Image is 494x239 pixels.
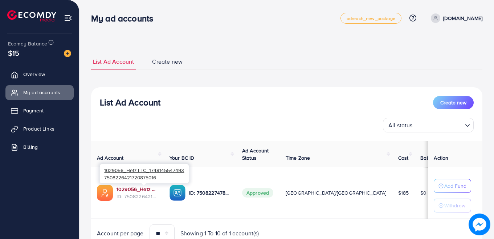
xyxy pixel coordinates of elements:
[434,154,448,162] span: Action
[23,107,44,114] span: Payment
[97,229,144,238] span: Account per page
[286,154,310,162] span: Time Zone
[434,179,471,193] button: Add Fund
[64,50,71,57] img: image
[242,147,269,162] span: Ad Account Status
[443,14,482,23] p: [DOMAIN_NAME]
[170,185,185,201] img: ic-ba-acc.ded83a64.svg
[398,189,409,196] span: $185
[93,57,134,66] span: List Ad Account
[5,67,74,81] a: Overview
[8,40,47,47] span: Ecomdy Balance
[5,103,74,118] a: Payment
[286,189,387,196] span: [GEOGRAPHIC_DATA]/[GEOGRAPHIC_DATA]
[104,167,184,174] span: 1029056_Hetz LLC_1748145547493
[383,118,474,132] div: Search for option
[415,119,462,131] input: Search for option
[91,13,159,24] h3: My ad accounts
[444,182,466,190] p: Add Fund
[97,185,113,201] img: ic-ads-acc.e4c84228.svg
[152,57,183,66] span: Create new
[433,96,474,109] button: Create new
[100,164,189,183] div: 7508226421720875016
[420,154,440,162] span: Balance
[5,122,74,136] a: Product Links
[5,140,74,154] a: Billing
[340,13,401,24] a: adreach_new_package
[189,188,230,197] p: ID: 7508227478448586753
[387,120,414,131] span: All status
[23,143,38,151] span: Billing
[23,71,45,78] span: Overview
[8,48,19,58] span: $15
[170,154,195,162] span: Your BC ID
[242,188,273,198] span: Approved
[117,186,158,193] a: 1029056_Hetz LLC_1748145547493
[117,193,158,200] span: ID: 7508226421720875016
[7,10,56,21] img: logo
[5,85,74,100] a: My ad accounts
[23,89,60,96] span: My ad accounts
[440,99,466,106] span: Create new
[100,97,160,108] h3: List Ad Account
[64,14,72,22] img: menu
[180,229,259,238] span: Showing 1 To 10 of 1 account(s)
[469,214,490,235] img: image
[428,13,482,23] a: [DOMAIN_NAME]
[398,154,409,162] span: Cost
[434,199,471,212] button: Withdraw
[444,201,465,210] p: Withdraw
[347,16,395,21] span: adreach_new_package
[97,154,124,162] span: Ad Account
[420,189,426,196] span: $0
[23,125,54,132] span: Product Links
